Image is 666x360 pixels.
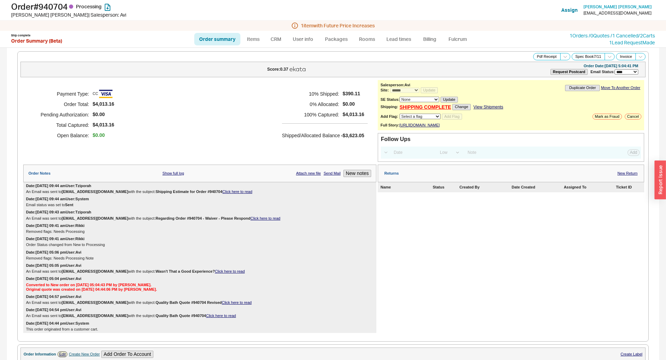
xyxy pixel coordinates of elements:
div: [EMAIL_ADDRESS][DOMAIN_NAME] [583,11,651,16]
div: Score: 0.37 [267,67,288,71]
div: Follow Ups [381,136,410,142]
button: Add Flag [442,114,462,120]
a: User info [288,33,318,45]
div: Date: [DATE] 09:41 am User: Rikki [26,237,85,241]
span: $4,013.16 [93,101,114,107]
button: Cancel [625,114,641,120]
div: Date: [DATE] 09:43 am User: Tziporah [26,210,91,214]
span: [PERSON_NAME] [PERSON_NAME] [583,4,652,9]
div: An Email was sent to with the subject: [26,300,374,305]
div: Converted to New order on [DATE] 05:04:43 PM by [PERSON_NAME]. [26,283,374,287]
h5: Total Captured: [32,120,89,130]
a: Fulcrum [443,33,472,45]
a: [PERSON_NAME] [PERSON_NAME] [583,5,652,9]
div: Date: [DATE] 09:41 am User: Rikki [26,223,85,228]
b: Site: [381,88,389,92]
span: $0.00 [93,112,105,117]
h1: Order # 940704 [11,2,300,11]
div: Order Notes [28,171,51,176]
a: CRM [266,33,286,45]
a: 1Orders /0Quotes /1 Cancelled [570,33,638,38]
div: Date Created [512,185,562,190]
span: -$3,623.05 [341,133,364,138]
div: Create New Order [69,352,100,357]
button: Add Order To Account [101,351,154,358]
b: SE Status: [381,97,400,102]
b: Regarding Order #940704 - Waiver - Please Respond [155,216,250,220]
b: Request Postcard [553,70,586,74]
b: [EMAIL_ADDRESS][DOMAIN_NAME] [62,314,128,318]
div: Name [381,185,431,190]
b: Shipping Estimate for Order #940704 [155,190,222,194]
span: Invoice [620,54,632,59]
button: Update [421,87,438,93]
h5: Pending Authorization: [32,109,89,120]
a: Click here to read [222,190,252,194]
div: Date: [DATE] 04:54 pm User: Avi [26,308,82,312]
a: Attach new file [296,171,321,176]
span: $0.00 [93,132,105,138]
a: /2Carts [638,33,655,38]
a: 1Lead RequestMade [609,39,655,45]
div: An Email was sent to with the subject: [26,216,374,221]
a: New Return [617,171,638,176]
div: An Email was sent to with the subject: [26,269,374,274]
a: Move To Another Order [601,86,640,90]
button: Invoice [616,53,636,60]
h5: Payment Type: [32,89,89,99]
div: An Email was sent to with the subject: [26,314,374,318]
button: Add [627,149,640,156]
button: Assign [561,7,578,14]
b: [EMAIL_ADDRESS][DOMAIN_NAME] [62,269,128,273]
div: Date: [DATE] 04:44 pm User: System [26,321,89,326]
a: Click here to read [206,314,236,318]
button: Spec Book7/11 [572,53,605,60]
span: Email Status: [590,70,615,74]
span: Mark as Fraud [595,114,620,119]
a: Lead times [381,33,416,45]
div: Date: [DATE] 09:44 am User: System [26,197,89,201]
button: Change [452,104,471,110]
a: Order Summary (Beta) [11,38,62,44]
span: Pdf Receipt [537,54,557,59]
div: Created By [460,185,510,190]
span: $4,013.16 [93,122,114,128]
a: Items [242,33,264,45]
div: Email status was set to [26,203,374,207]
input: Date [390,148,434,157]
b: [EMAIL_ADDRESS][DOMAIN_NAME] [62,300,128,305]
a: Billing [418,33,442,45]
b: Shipping: [381,105,398,109]
button: Request Postcard [550,69,588,75]
a: View Shipments [473,105,503,109]
div: This order originated from a customer cart. [26,327,374,332]
span: $4,013.16 [343,112,364,117]
h5: 0 % Allocated: [282,99,339,109]
h5: Shipped/Allocated Balance [282,131,340,140]
a: SHIPPING COMPLETE [400,104,451,110]
h5: 100 % Captured: [282,109,339,120]
span: Processing [76,3,102,9]
h5: 10 % Shipped: [282,89,339,99]
span: 1 item with Future Price Increases [301,23,375,28]
div: Removed flags: Needs Processing [26,229,374,234]
button: Update [441,97,458,103]
b: Sent [65,203,74,207]
a: Click here to read [250,216,280,220]
div: Order Information [24,352,56,357]
a: Send Mail [324,171,341,176]
input: Note [464,148,591,157]
div: Assigned To [564,185,614,190]
span: Spec Book 7 / 11 [575,54,601,59]
a: Rooms [354,33,380,45]
div: Removed flags: Needs Processing Note [26,256,374,261]
div: Date: [DATE] 05:05 pm User: Avi [26,263,82,268]
span: Cancel [627,114,639,119]
div: Date: [DATE] 05:04 pm User: Avi [26,276,82,281]
div: Date: [DATE] 04:57 pm User: Avi [26,295,82,299]
a: Create Label [621,352,642,356]
button: Mark as Fraud [592,114,622,120]
div: Order Status changed from New to Processing [26,243,374,247]
div: Original quote was created on [DATE] 04:44:06 PM by [PERSON_NAME]. [26,287,374,292]
div: Returns [384,171,399,176]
